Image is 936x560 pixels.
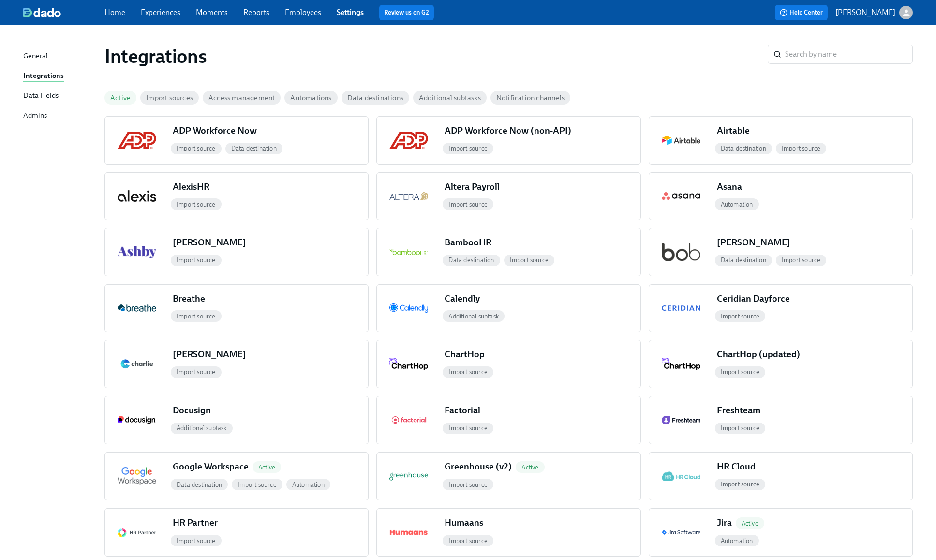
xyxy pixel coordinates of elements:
span: Automation [286,481,330,488]
span: Import source [443,424,493,432]
span: Additional subtask [443,313,505,320]
button: Ashby[PERSON_NAME]Import source [104,228,369,276]
p: [PERSON_NAME] [835,7,895,18]
div: Integrations [23,70,64,82]
button: AirtableAirtableData destinationImport source [649,116,913,165]
span: Import source [443,368,493,376]
img: Ceridian Dayforce [662,305,700,311]
span: Import source [443,537,493,545]
div: Asana [717,181,750,193]
span: Active [253,464,281,471]
span: Import source [504,257,555,264]
div: [PERSON_NAME] [717,236,798,249]
button: CalendlyCalendlyAdditional subtask [376,284,640,333]
button: ADP Workforce Now (non-API)ADP Workforce Now (non-API)Import source [376,116,640,165]
img: BambooHR [389,249,428,255]
span: Active [104,94,136,102]
button: Altera PayrollAltera PayrollImport source [376,172,640,221]
button: FactorialFactorialImport source [376,396,640,444]
img: Humaans [389,527,428,538]
a: dado [23,8,104,17]
div: Google Workspace [173,460,285,473]
div: Breathe [173,292,213,305]
div: ADP Workforce Now (non-API) [445,124,579,137]
span: Import source [232,481,282,488]
img: Freshteam [662,416,700,424]
span: Import source [171,537,222,545]
span: Data destination [715,145,772,152]
button: BambooHRBambooHRData destinationImport source [376,228,640,276]
button: HR CloudHR CloudImport source [649,452,913,500]
button: Help Center [775,5,828,20]
div: BambooHR [445,236,499,249]
span: Data destination [171,481,228,488]
div: Humaans [445,516,491,529]
img: Google Workspace [118,467,156,486]
img: HR Partner [118,528,156,537]
span: Import source [171,313,222,320]
button: bob[PERSON_NAME]Data destinationImport source [649,228,913,276]
a: Home [104,8,125,17]
span: Import source [171,257,222,264]
div: Docusign [173,404,219,417]
span: Import source [715,313,766,320]
div: ChartHop (updated) [717,348,808,361]
span: Automation [715,537,759,545]
div: HR Cloud [717,460,763,473]
div: Freshteam [717,404,768,417]
span: Import source [715,481,766,488]
span: Import source [443,201,493,208]
button: BreatheBreatheImport source [104,284,369,333]
span: Data destination [715,257,772,264]
div: Airtable [717,124,758,137]
div: Calendly [445,292,488,305]
button: Charlie[PERSON_NAME]Import source [104,340,369,388]
div: Admins [23,110,47,122]
a: Review us on G2 [384,8,429,17]
span: Help Center [780,8,823,17]
span: Automations [284,94,337,102]
div: Ceridian Dayforce [717,292,798,305]
div: ChartHop [445,348,492,361]
img: ADP Workforce Now [118,132,156,150]
button: [PERSON_NAME] [835,6,913,19]
img: HR Cloud [662,470,700,483]
span: Automation [715,201,759,208]
button: Review us on G2 [379,5,434,20]
button: Ceridian DayforceCeridian DayforceImport source [649,284,913,333]
button: DocusignDocusignAdditional subtask [104,396,369,444]
button: AlexisHRAlexisHRImport source [104,172,369,221]
button: FreshteamFreshteamImport source [649,396,913,444]
a: Data Fields [23,90,97,102]
img: ChartHop [389,358,428,370]
div: Jira [717,516,768,529]
div: Greenhouse (v2) [445,460,548,473]
span: Import source [443,481,493,488]
div: Data Fields [23,90,59,102]
span: Active [516,464,544,471]
img: Greenhouse (v2) [389,472,428,481]
span: Data destination [225,145,282,152]
button: AsanaAsanaAutomation [649,172,913,221]
div: Altera Payroll [445,181,507,193]
h1: Integrations [104,45,768,68]
a: Employees [285,8,321,17]
img: dado [23,8,61,17]
img: Asana [662,192,700,200]
a: General [23,50,97,62]
img: ChartHop (updated) [662,358,700,370]
span: Data destinations [342,94,409,102]
span: Import source [776,257,827,264]
span: Access management [203,94,281,102]
img: Factorial [389,416,428,424]
img: Breathe [118,304,156,312]
a: Experiences [141,8,180,17]
span: Import source [715,368,766,376]
img: bob [662,243,700,262]
img: Calendly [389,303,428,313]
div: [PERSON_NAME] [173,236,254,249]
button: ChartHop (updated)ChartHop (updated)Import source [649,340,913,388]
button: Google WorkspaceGoogle WorkspaceActiveData destinationImport sourceAutomation [104,452,369,500]
span: Import source [776,145,827,152]
span: Notification channels [490,94,570,102]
